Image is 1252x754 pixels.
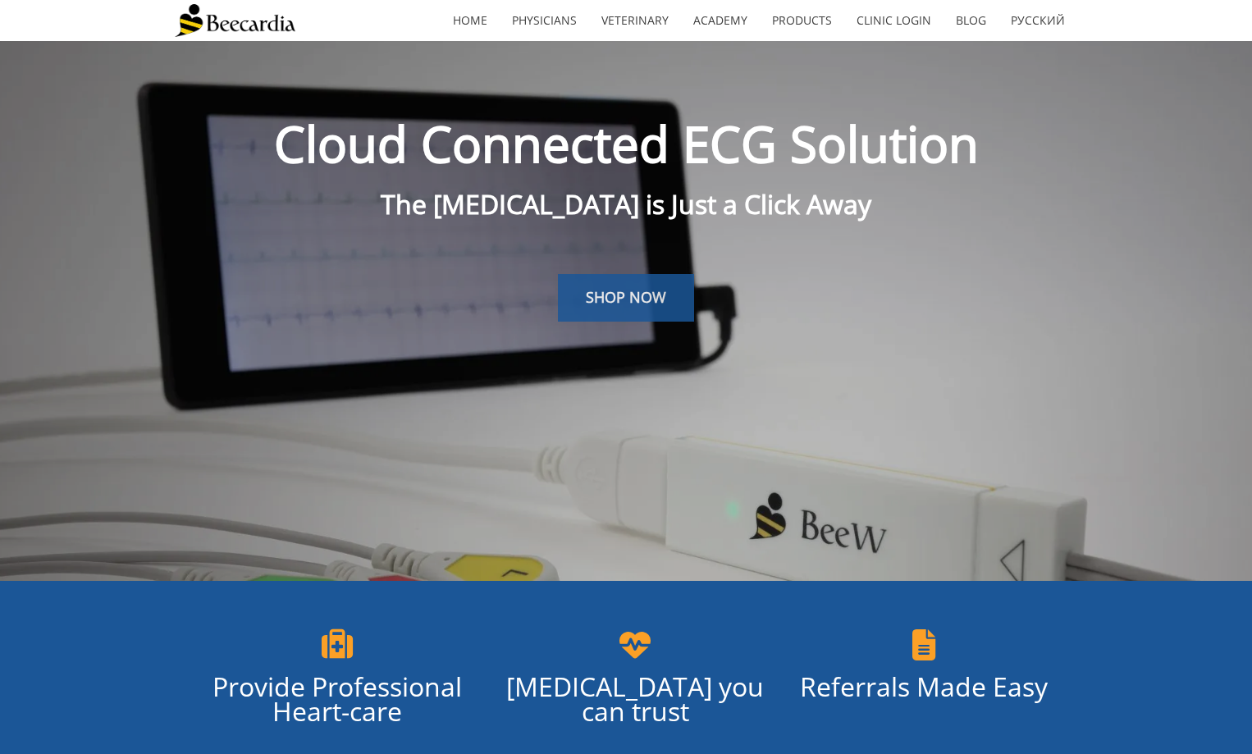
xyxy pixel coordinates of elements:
span: SHOP NOW [586,287,666,307]
span: Referrals Made Easy [800,669,1048,704]
span: Cloud Connected ECG Solution [274,110,979,177]
a: Русский [998,2,1077,39]
a: Academy [681,2,760,39]
span: The [MEDICAL_DATA] is Just a Click Away [381,186,871,222]
span: [MEDICAL_DATA] you can trust [506,669,764,729]
img: Beecardia [175,4,295,37]
a: SHOP NOW [558,274,694,322]
a: Clinic Login [844,2,944,39]
a: Blog [944,2,998,39]
span: Provide Professional Heart-care [212,669,462,729]
a: Physicians [500,2,589,39]
a: home [441,2,500,39]
a: Veterinary [589,2,681,39]
a: Products [760,2,844,39]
